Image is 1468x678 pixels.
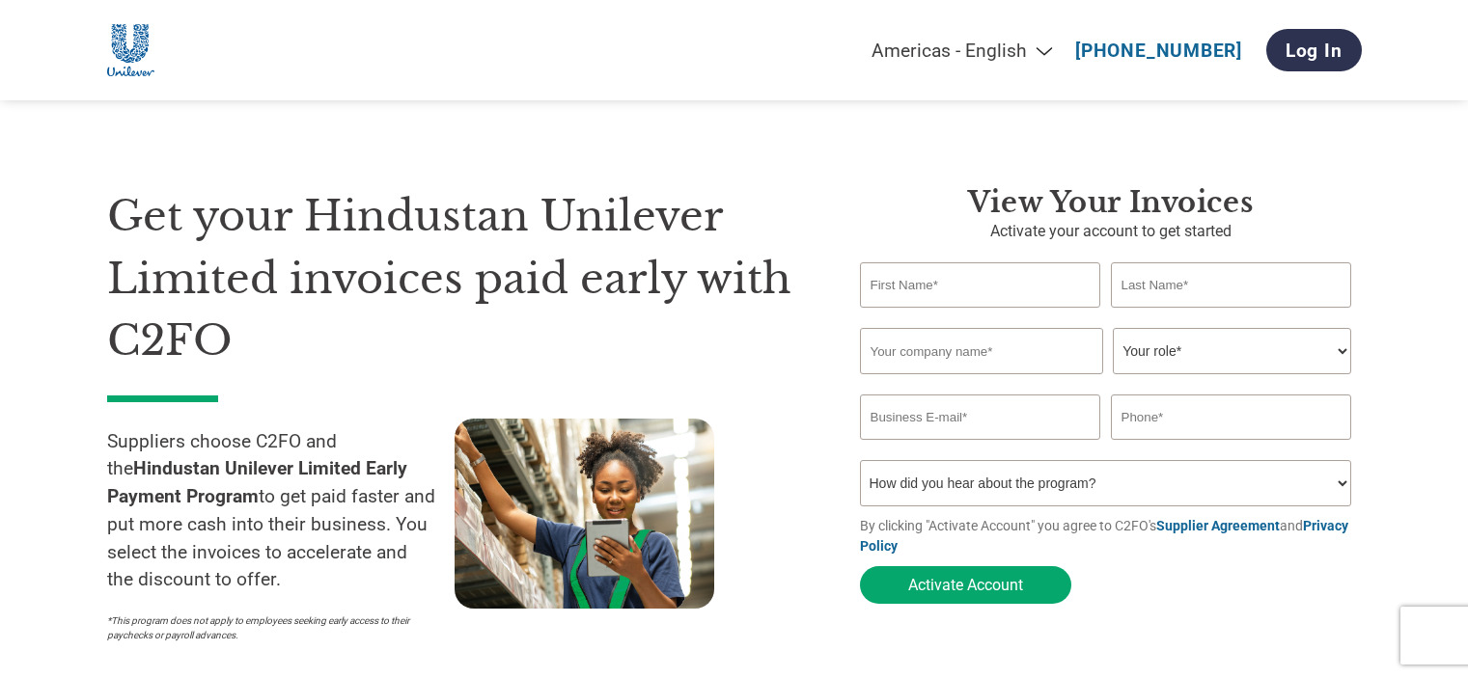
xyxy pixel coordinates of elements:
[1113,328,1351,374] select: Title/Role
[107,24,155,77] img: Hindustan Unilever Limited
[860,516,1362,556] p: By clicking "Activate Account" you agree to C2FO's and
[860,310,1101,320] div: Invalid first name or first name is too long
[860,376,1352,387] div: Invalid company name or company name is too long
[1075,40,1242,62] a: [PHONE_NUMBER]
[1111,310,1352,320] div: Invalid last name or last name is too long
[107,457,407,507] strong: Hindustan Unilever Limited Early Payment Program
[860,185,1362,220] h3: View Your Invoices
[107,185,802,372] h1: Get your Hindustan Unilever Limited invoices paid early with C2FO
[860,518,1348,554] a: Privacy Policy
[860,220,1362,243] p: Activate your account to get started
[107,613,435,642] p: *This program does not apply to employees seeking early access to their paychecks or payroll adva...
[1156,518,1280,533] a: Supplier Agreement
[1111,262,1352,308] input: Last Name*
[860,442,1101,452] div: Inavlid Email Address
[860,566,1071,604] button: Activate Account
[860,328,1103,374] input: Your company name*
[860,394,1101,440] input: Invalid Email format
[1266,29,1362,71] a: Log In
[107,428,455,595] p: Suppliers choose C2FO and the to get paid faster and put more cash into their business. You selec...
[455,419,714,609] img: supply chain worker
[860,262,1101,308] input: First Name*
[1111,442,1352,452] div: Inavlid Phone Number
[1111,394,1352,440] input: Phone*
